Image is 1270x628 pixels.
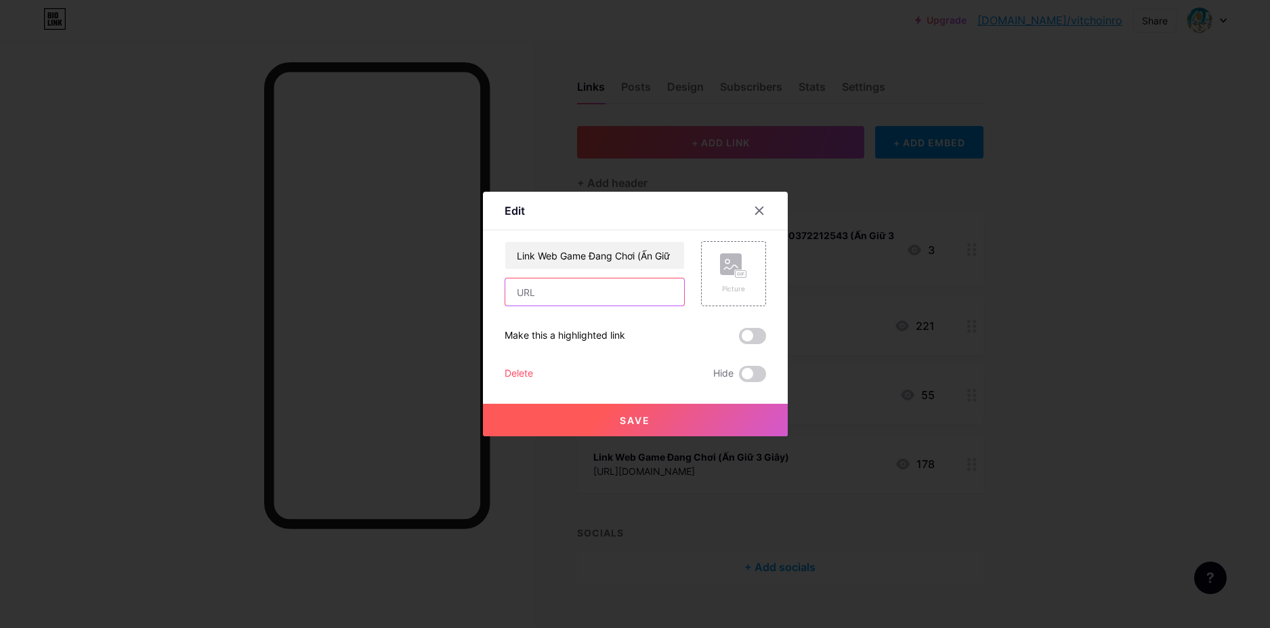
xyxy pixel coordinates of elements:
[505,203,525,219] div: Edit
[720,284,747,294] div: Picture
[483,404,788,436] button: Save
[505,278,684,306] input: URL
[505,366,533,382] div: Delete
[620,415,650,426] span: Save
[505,242,684,269] input: Title
[505,328,625,344] div: Make this a highlighted link
[713,366,734,382] span: Hide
